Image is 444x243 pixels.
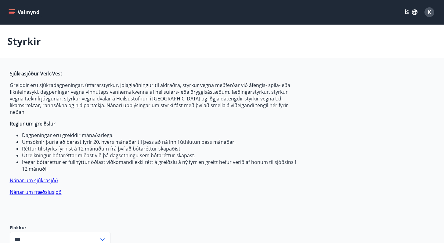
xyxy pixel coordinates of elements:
a: Nánar um fræðslusjóð [10,189,62,195]
li: Dagpeningar eru greiddir mánaðarlega. [22,132,298,139]
p: Styrkir [7,34,41,48]
strong: Reglur um greiðslur [10,120,56,127]
span: K [428,9,431,16]
label: Flokkur [10,225,110,231]
strong: Sjúkrasjóður Verk-Vest [10,70,62,77]
button: ÍS [401,7,421,18]
li: Umsóknir þurfa að berast fyrir 20. hvers mánaðar til þess að ná inn í úthlutun þess mánaðar. [22,139,298,145]
button: K [422,5,437,20]
li: Réttur til styrks fyrnist á 12 mánuðum frá því að bótaréttur skapaðist. [22,145,298,152]
li: Þegar bótaréttur er fullnýttur öðlast viðkomandi ekki rétt á greiðslu á ný fyrr en greitt hefur v... [22,159,298,172]
p: Greiddir eru sjúkradagpeningar, útfararstyrkur, jólaglaðningur til aldraðra, styrkur vegna meðfer... [10,82,298,115]
a: Nánar um sjúkrasjóð [10,177,58,184]
button: menu [7,7,42,18]
li: Útreikningur bótaréttar miðast við þá dagsetningu sem bótaréttur skapast. [22,152,298,159]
